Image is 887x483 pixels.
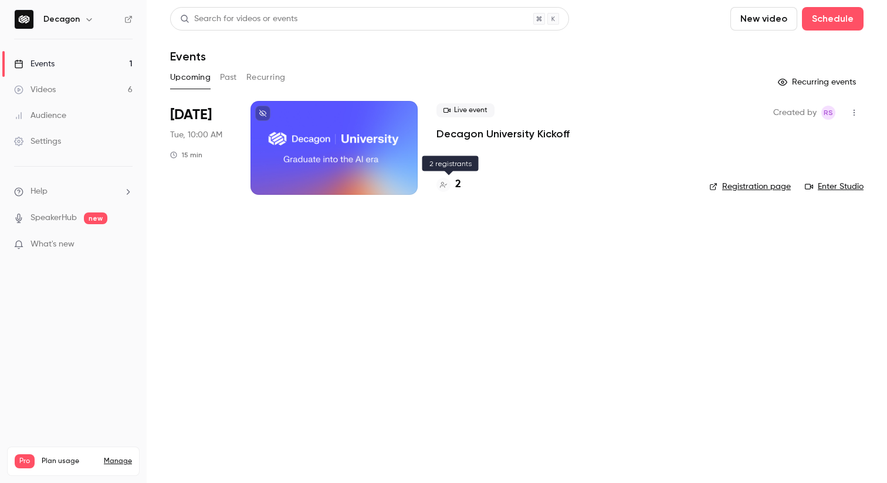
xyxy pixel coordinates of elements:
[15,454,35,468] span: Pro
[246,68,286,87] button: Recurring
[180,13,297,25] div: Search for videos or events
[455,177,461,192] h4: 2
[802,7,864,31] button: Schedule
[119,239,133,250] iframe: Noticeable Trigger
[14,84,56,96] div: Videos
[436,177,461,192] a: 2
[170,49,206,63] h1: Events
[805,181,864,192] a: Enter Studio
[170,68,211,87] button: Upcoming
[104,457,132,466] a: Manage
[709,181,791,192] a: Registration page
[14,58,55,70] div: Events
[42,457,97,466] span: Plan usage
[14,110,66,121] div: Audience
[730,7,797,31] button: New video
[15,10,33,29] img: Decagon
[773,106,817,120] span: Created by
[436,103,495,117] span: Live event
[824,106,833,120] span: RS
[170,106,212,124] span: [DATE]
[170,129,222,141] span: Tue, 10:00 AM
[170,101,232,195] div: Sep 9 Tue, 10:00 AM (America/Los Angeles)
[773,73,864,92] button: Recurring events
[31,212,77,224] a: SpeakerHub
[31,185,48,198] span: Help
[14,136,61,147] div: Settings
[31,238,75,251] span: What's new
[821,106,835,120] span: Ryan Smith
[436,127,570,141] a: Decagon University Kickoff
[84,212,107,224] span: new
[43,13,80,25] h6: Decagon
[220,68,237,87] button: Past
[14,185,133,198] li: help-dropdown-opener
[170,150,202,160] div: 15 min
